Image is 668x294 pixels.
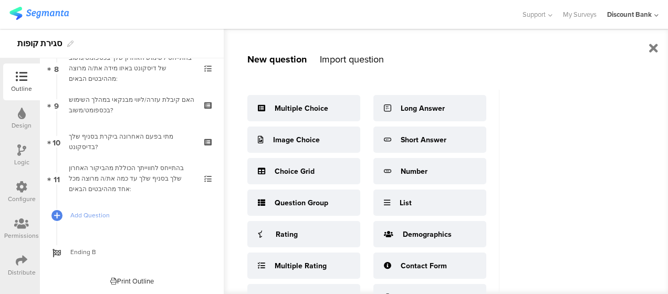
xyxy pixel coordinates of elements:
a: 10 מתי בפעם האחרונה ביקרת בסניף שלך בדיסקונט? [43,123,221,160]
div: Short Answer [401,134,446,145]
div: Permissions [4,231,39,240]
div: סגירת קופות [17,35,62,52]
span: 8 [54,62,59,74]
a: 9 האם קיבלת עזרה/ליווי מבנקאי במהלך השימוש בכספומט/משוב? [43,87,221,123]
div: Discount Bank [607,9,652,19]
div: Design [12,121,32,130]
div: Contact Form [401,260,447,271]
div: Distribute [8,268,36,277]
img: segmanta logo [9,7,69,20]
div: Demographics [403,229,452,240]
span: 10 [53,136,60,148]
div: Import question [320,52,384,66]
div: New question [247,52,307,66]
div: Choice Grid [275,166,315,177]
div: Long Answer [401,103,445,114]
div: בהתייחס לחווייתך הכוללת מהביקור האחרון שלך בסניף שלך עד כמה את/ה מרוצה מכל אחד מההיבטים הבאים: [69,163,194,194]
div: Outline [11,84,32,93]
span: 9 [54,99,59,111]
a: 8 בהתייחס לשימוש האחרון שלך בכספומט/משוב של דיסקונט באיזו מידה את/ה מרוצה מההיבטים הבאים: [43,50,221,87]
div: Rating [276,229,298,240]
div: Configure [8,194,36,204]
span: Ending B [70,247,205,257]
div: האם קיבלת עזרה/ליווי מבנקאי במהלך השימוש בכספומט/משוב? [69,94,194,115]
div: Print Outline [110,276,154,286]
div: List [400,197,412,208]
div: Logic [14,157,29,167]
a: 11 בהתייחס לחווייתך הכוללת מהביקור האחרון שלך בסניף שלך עד כמה את/ה מרוצה מכל אחד מההיבטים הבאים: [43,160,221,197]
div: Multiple Rating [275,260,327,271]
div: Number [401,166,427,177]
span: 11 [54,173,60,184]
div: מתי בפעם האחרונה ביקרת בסניף שלך בדיסקונט? [69,131,194,152]
div: Question Group [275,197,328,208]
div: Multiple Choice [275,103,328,114]
div: בהתייחס לשימוש האחרון שלך בכספומט/משוב של דיסקונט באיזו מידה את/ה מרוצה מההיבטים הבאים: [69,52,194,84]
a: Ending B [43,234,221,270]
span: Add Question [70,210,205,220]
div: Image Choice [273,134,320,145]
span: Support [523,9,546,19]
